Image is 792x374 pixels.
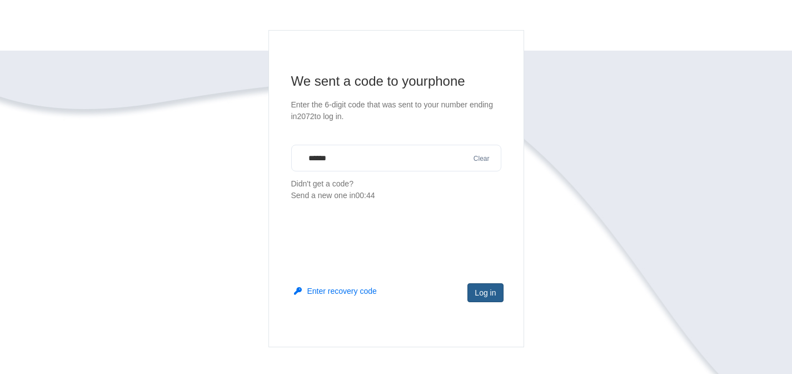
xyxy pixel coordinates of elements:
[291,178,501,201] p: Didn't get a code?
[467,283,503,302] button: Log in
[470,154,493,164] button: Clear
[291,72,501,90] h1: We sent a code to your phone
[291,190,501,201] div: Send a new one in 00:44
[294,286,377,297] button: Enter recovery code
[291,99,501,122] p: Enter the 6-digit code that was sent to your number ending in 2072 to log in.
